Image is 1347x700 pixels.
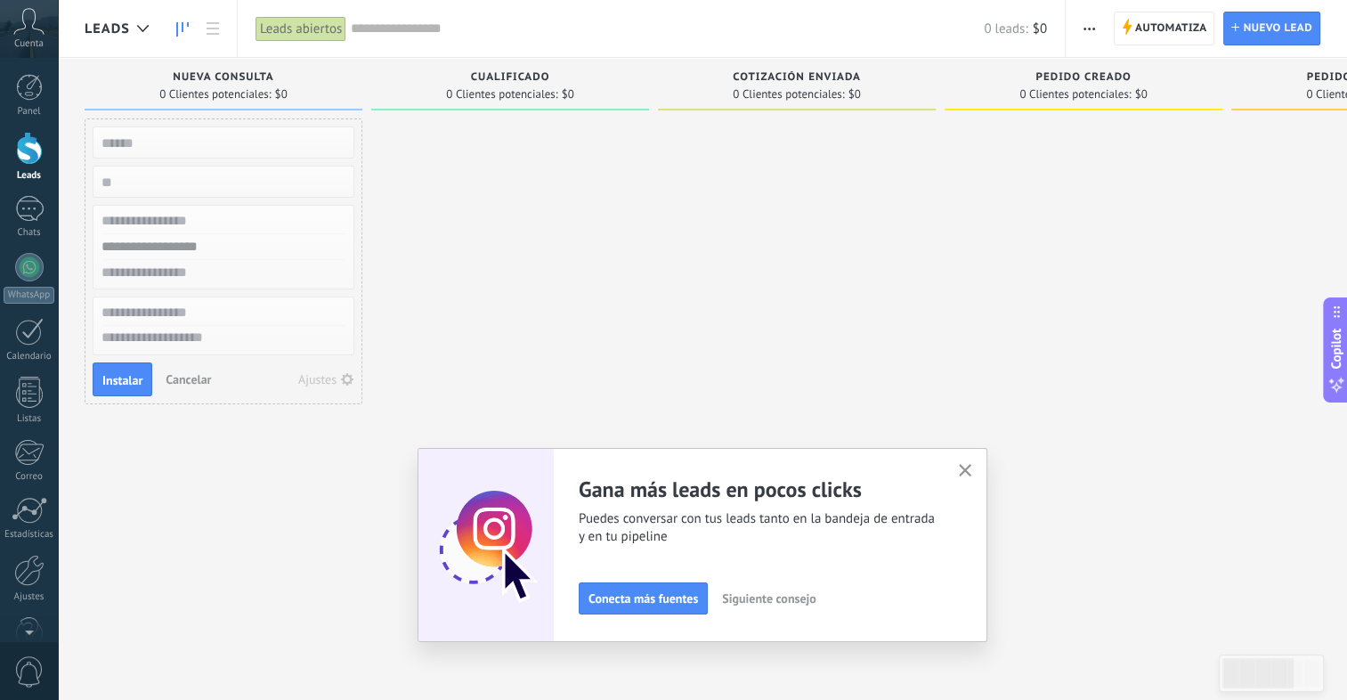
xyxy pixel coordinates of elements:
[298,373,337,386] div: Ajustes
[579,582,708,615] button: Conecta más fuentes
[446,89,557,100] span: 0 Clientes potenciales:
[93,362,152,396] button: Instalar
[667,71,927,86] div: Cotización enviada
[1135,89,1148,100] span: $0
[1033,20,1047,37] span: $0
[173,71,273,84] span: Nueva consulta
[85,20,130,37] span: Leads
[579,510,937,546] span: Puedes conversar con tus leads tanto en la bandeja de entrada y en tu pipeline
[4,227,55,239] div: Chats
[722,592,816,605] span: Siguiente consejo
[275,89,288,100] span: $0
[380,71,640,86] div: Cualificado
[4,351,55,362] div: Calendario
[4,170,55,182] div: Leads
[1243,12,1312,45] span: Nuevo lead
[158,366,218,393] button: Cancelar
[733,71,861,84] span: Cotización enviada
[159,89,271,100] span: 0 Clientes potenciales:
[733,89,844,100] span: 0 Clientes potenciales:
[848,89,861,100] span: $0
[4,106,55,118] div: Panel
[4,287,54,304] div: WhatsApp
[4,471,55,483] div: Correo
[1035,71,1131,84] span: Pedido creado
[166,371,211,387] span: Cancelar
[1135,12,1207,45] span: Automatiza
[167,12,198,46] a: Leads
[14,38,44,50] span: Cuenta
[562,89,574,100] span: $0
[256,16,346,42] div: Leads abiertos
[1223,12,1320,45] a: Nuevo lead
[579,476,937,503] h2: Gana más leads en pocos clicks
[714,585,824,612] button: Siguiente consejo
[588,592,698,605] span: Conecta más fuentes
[1019,89,1131,100] span: 0 Clientes potenciales:
[93,71,353,86] div: Nueva consulta
[4,591,55,603] div: Ajustes
[198,12,228,46] a: Lista
[953,71,1213,86] div: Pedido creado
[4,529,55,541] div: Estadísticas
[1114,12,1215,45] a: Automatiza
[102,374,142,387] span: Instalar
[4,413,55,425] div: Listas
[984,20,1027,37] span: 0 leads:
[1076,12,1102,45] button: Más
[292,367,361,392] button: Ajustes
[471,71,550,84] span: Cualificado
[1327,329,1345,370] span: Copilot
